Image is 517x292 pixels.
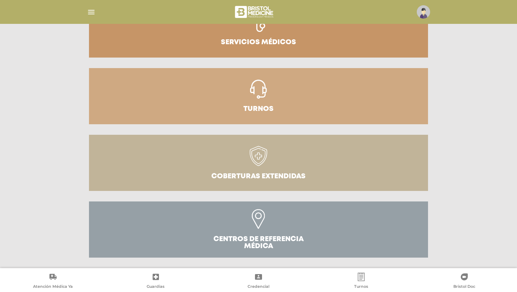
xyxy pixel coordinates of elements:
[89,201,428,258] a: Centros de Referencia Médica
[310,273,413,291] a: Turnos
[87,8,96,16] img: Cober_menu-lines-white.svg
[1,273,104,291] a: Atención Médica Ya
[243,106,274,113] h3: Turnos
[211,173,306,180] h3: Coberturas Extendidas
[33,284,73,290] span: Atención Médica Ya
[221,39,296,46] h3: Servicios médicos
[104,273,207,291] a: Guardias
[211,236,306,250] h3: Centros de Referencia Médica
[417,5,430,19] img: profile-placeholder.svg
[413,273,516,291] a: Bristol Doc
[453,284,475,290] span: Bristol Doc
[354,284,368,290] span: Turnos
[207,273,310,291] a: Credencial
[234,4,276,20] img: bristol-medicine-blanco.png
[89,1,428,58] a: Servicios médicos
[147,284,165,290] span: Guardias
[89,135,428,191] a: Coberturas Extendidas
[248,284,269,290] span: Credencial
[89,68,428,124] a: Turnos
